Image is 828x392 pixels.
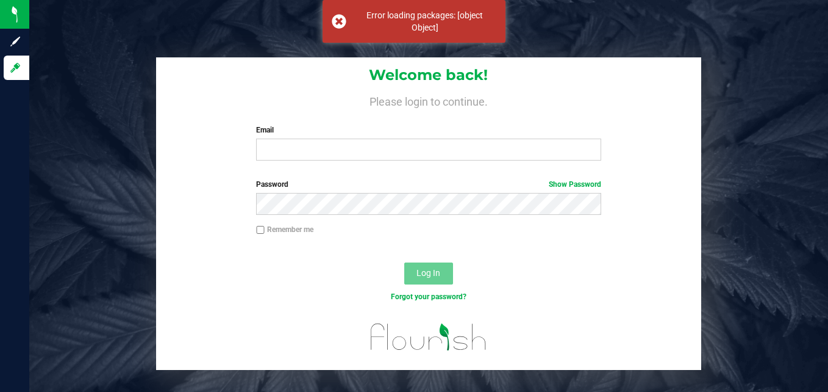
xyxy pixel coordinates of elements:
div: Error loading packages: [object Object] [353,9,496,34]
h4: Please login to continue. [156,93,701,107]
label: Email [256,125,601,136]
span: Password [256,180,288,189]
button: Log In [404,263,453,285]
inline-svg: Log in [9,62,21,74]
inline-svg: Sign up [9,35,21,48]
img: flourish_logo.svg [360,315,496,359]
a: Show Password [549,180,601,189]
h1: Welcome back! [156,67,701,83]
input: Remember me [256,226,265,234]
span: Log In [416,268,440,278]
label: Remember me [256,224,313,235]
a: Forgot your password? [391,292,466,301]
